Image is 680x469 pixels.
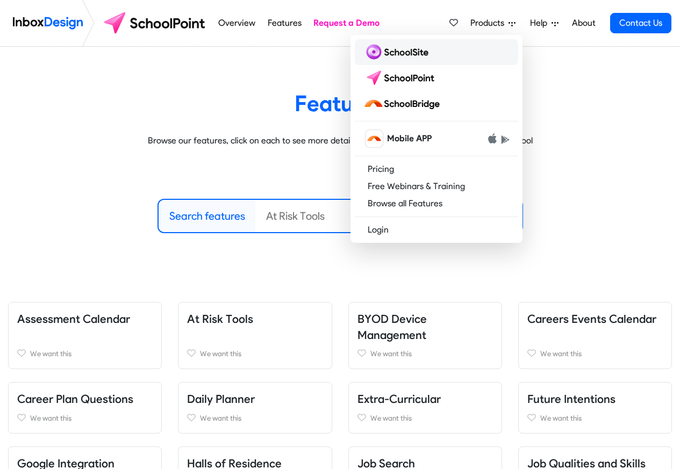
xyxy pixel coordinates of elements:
[200,349,241,358] span: We want this
[355,161,518,178] a: Pricing
[540,349,582,358] span: We want this
[355,178,518,195] a: Free Webinars & Training
[363,69,439,86] img: schoolpoint logo
[200,414,241,422] span: We want this
[355,126,518,151] a: schoolbridge icon Mobile APP
[526,12,563,34] a: Help
[17,412,153,424] a: We want this
[311,12,383,34] a: Request a Demo
[357,347,493,360] a: We want this
[530,17,552,30] span: Help
[187,412,323,424] a: We want this
[255,200,488,232] input: At Risk Tools
[363,95,444,112] img: schoolbridge logo
[387,132,432,145] span: Mobile APP
[610,13,671,33] a: Contact Us
[355,195,518,212] a: Browse all Features
[170,302,340,369] div: At Risk Tools
[264,12,304,34] a: Features
[510,382,680,434] div: Future Intentions
[340,302,510,369] div: BYOD Device Management
[527,392,615,406] a: Future Intentions
[527,347,663,360] a: We want this
[363,44,433,61] img: schoolsite logo
[169,208,245,224] label: Search features
[17,312,130,326] a: Assessment Calendar
[30,349,71,358] span: We want this
[470,17,509,30] span: Products
[366,130,383,147] img: schoolbridge icon
[350,35,522,243] div: Products
[16,90,664,117] heading: Features
[527,412,663,424] a: We want this
[357,392,441,406] a: Extra-Curricular
[170,382,340,434] div: Daily Planner
[357,312,427,342] a: BYOD Device Management
[370,349,412,358] span: We want this
[187,392,255,406] a: Daily Planner
[99,10,212,36] img: schoolpoint logo
[355,221,518,239] a: Login
[510,302,680,369] div: Careers Events Calendar
[17,347,153,360] a: We want this
[340,382,510,434] div: Extra-Curricular
[357,412,493,424] a: We want this
[540,414,582,422] span: We want this
[17,392,133,406] a: Career Plan Questions
[370,414,412,422] span: We want this
[569,12,598,34] a: About
[16,134,664,147] p: Browse our features, click on each to see more details, or to short-list items required for your ...
[187,347,323,360] a: We want this
[216,12,259,34] a: Overview
[187,312,253,326] a: At Risk Tools
[466,12,520,34] a: Products
[527,312,656,326] a: Careers Events Calendar
[30,414,71,422] span: We want this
